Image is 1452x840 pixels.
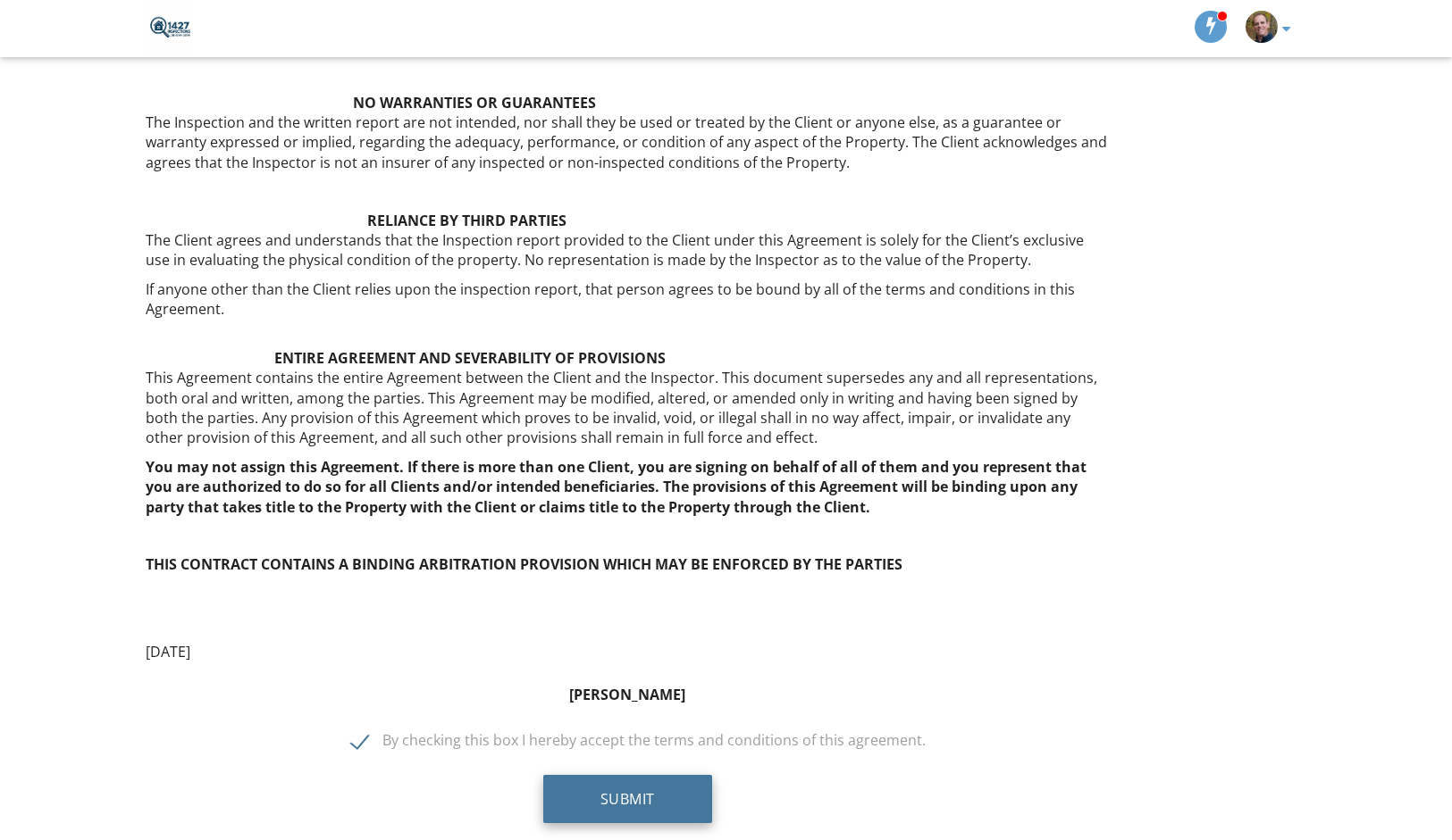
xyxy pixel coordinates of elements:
[569,685,685,704] strong: [PERSON_NAME]
[146,93,1110,173] p: The Inspection and the written report are not intended, nor shall they be used or treated by the ...
[146,4,194,53] img: 1427 Inspections
[146,211,1110,270] p: The Client agrees and understands that the Inspection report provided to the Client under this Ag...
[543,775,712,823] button: Submit
[353,93,596,112] strong: NO WARRANTIES OR GUARANTEES
[146,457,1087,517] strong: You may not assign this Agreement. If there is more than one Client, you are signing on behalf of...
[146,329,1110,448] p: This Agreement contains the entire Agreement between the Client and the Inspector. This document ...
[1246,11,1278,43] img: img_6785.jpg
[367,211,567,230] strong: RELIANCE BY THIRD PARTIES
[351,732,926,754] label: By checking this box I hereby accept the terms and conditions of this agreement.
[146,279,1110,320] p: If anyone other than the Client relies upon the inspection report, that person agrees to be bound...
[146,554,902,574] strong: THIS CONTRACT CONTAINS A BINDING ARBITRATION PROVISION WHICH MAY BE ENFORCED BY THE PARTIES
[274,348,666,368] strong: ENTIRE AGREEMENT AND SEVERABILITY OF PROVISIONS
[146,642,1110,661] p: [DATE]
